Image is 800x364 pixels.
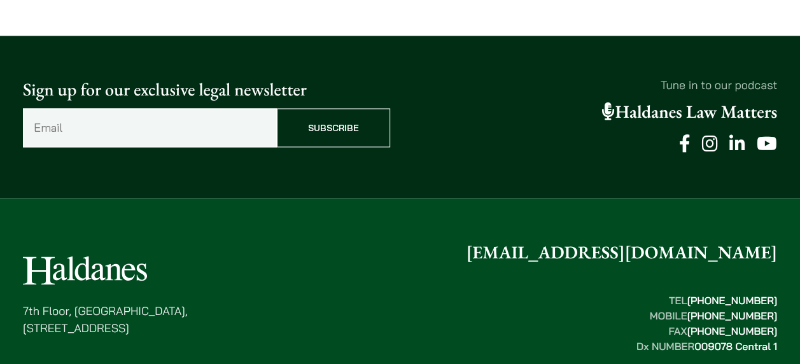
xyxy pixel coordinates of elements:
img: Logo of Haldanes [23,256,147,284]
a: [EMAIL_ADDRESS][DOMAIN_NAME] [466,241,777,263]
mark: 009078 Central 1 [694,339,777,352]
mark: [PHONE_NUMBER] [687,293,777,306]
mark: [PHONE_NUMBER] [687,324,777,337]
input: Email [23,108,277,147]
a: Haldanes Law Matters [601,101,777,123]
mark: [PHONE_NUMBER] [687,309,777,321]
p: 7th Floor, [GEOGRAPHIC_DATA], [STREET_ADDRESS] [23,302,188,336]
input: Subscribe [277,108,390,147]
p: Tune in to our podcast [411,76,778,94]
strong: TEL MOBILE FAX Dx NUMBER [636,293,777,352]
p: Sign up for our exclusive legal newsletter [23,76,390,103]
